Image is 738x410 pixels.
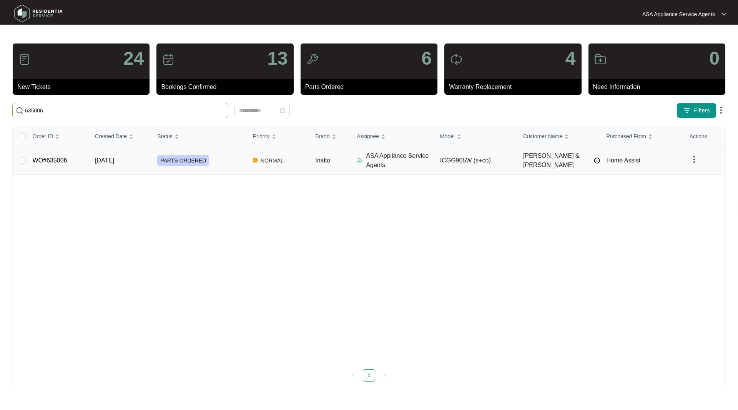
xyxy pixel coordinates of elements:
[716,105,726,115] img: dropdown arrow
[378,369,391,382] button: right
[357,157,363,164] img: Assigner Icon
[642,10,715,18] p: ASA Appliance Service Agents
[247,126,309,147] th: Priority
[606,157,640,164] span: Home Assist
[306,53,319,65] img: icon
[267,49,288,68] p: 13
[523,151,590,170] span: [PERSON_NAME] & [PERSON_NAME]
[89,126,151,147] th: Created Date
[683,126,725,147] th: Actions
[440,132,455,141] span: Model
[366,151,434,170] p: ASA Appliance Service Agents
[18,53,31,65] img: icon
[709,49,720,68] p: 0
[450,53,462,65] img: icon
[253,158,258,162] img: Vercel Logo
[594,53,607,65] img: icon
[676,103,716,118] button: filter iconFilters
[95,157,114,164] span: [DATE]
[593,82,725,92] p: Need Information
[351,373,356,378] span: left
[351,126,434,147] th: Assignee
[161,82,293,92] p: Bookings Confirmed
[378,369,391,382] li: Next Page
[694,107,710,115] span: Filters
[315,132,329,141] span: Brand
[421,49,432,68] p: 6
[258,156,287,165] span: NORMAL
[434,147,517,175] td: ICGG905W (s+co)
[12,2,65,25] img: residentia service logo
[162,53,175,65] img: icon
[157,132,173,141] span: Status
[123,49,144,68] p: 24
[357,132,379,141] span: Assignee
[382,373,387,378] span: right
[594,157,600,164] img: Info icon
[95,132,127,141] span: Created Date
[449,82,581,92] p: Warranty Replacement
[347,369,360,382] button: left
[17,82,150,92] p: New Tickets
[309,126,351,147] th: Brand
[363,370,375,381] a: 1
[157,155,209,166] span: PARTS ORDERED
[33,157,67,164] a: WO#635006
[253,132,270,141] span: Priority
[16,107,23,114] img: search-icon
[606,132,646,141] span: Purchased From
[347,369,360,382] li: Previous Page
[523,132,562,141] span: Customer Name
[565,49,576,68] p: 4
[305,82,437,92] p: Parts Ordered
[25,106,225,115] input: Search by Order Id, Assignee Name, Customer Name, Brand and Model
[690,155,699,164] img: dropdown arrow
[151,126,247,147] th: Status
[33,132,53,141] span: Order ID
[722,12,726,16] img: dropdown arrow
[434,126,517,147] th: Model
[27,126,89,147] th: Order ID
[600,126,683,147] th: Purchased From
[517,126,600,147] th: Customer Name
[683,107,691,114] img: filter icon
[315,157,330,164] span: Inalto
